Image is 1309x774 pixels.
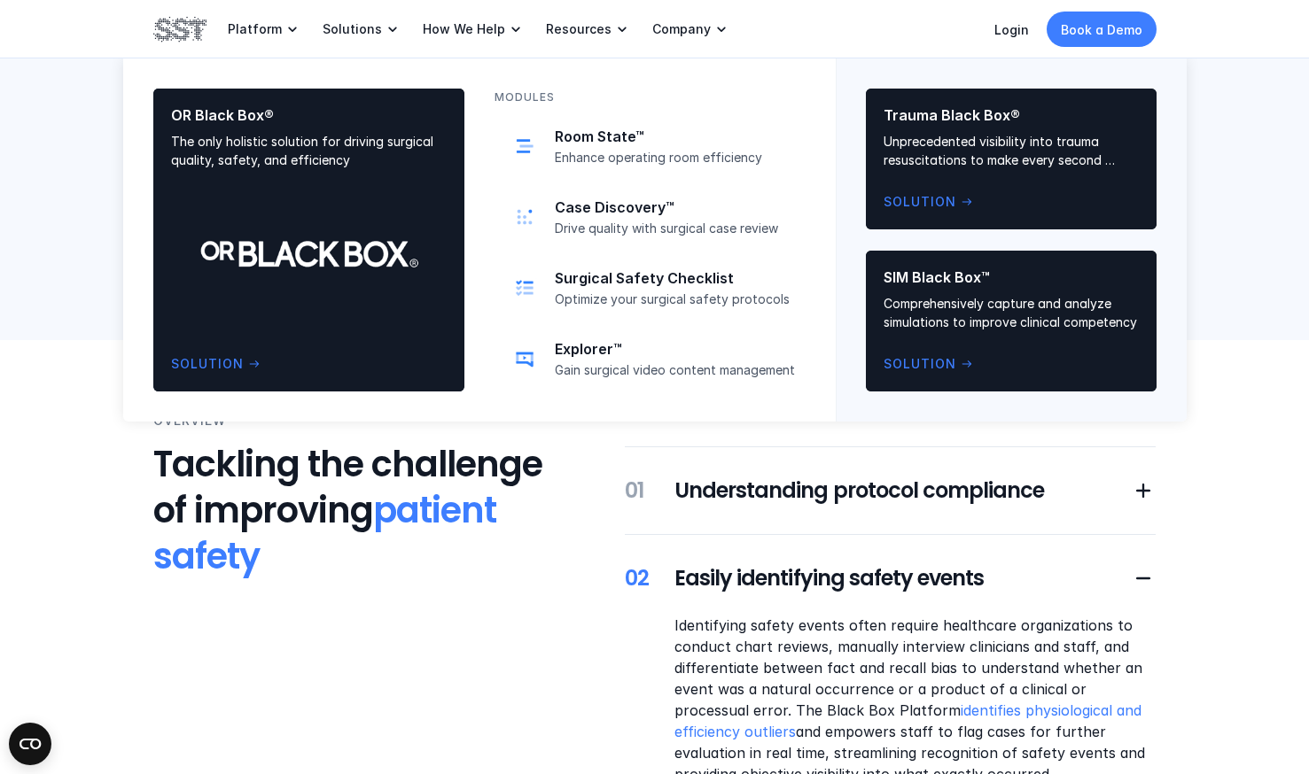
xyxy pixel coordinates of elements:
[884,354,956,374] p: Solution
[1061,20,1142,39] p: Book a Demo
[495,329,806,389] a: video iconExplorer™Gain surgical video content management
[153,89,464,391] a: OR Black Box®The only holistic solution for driving surgical quality, safety, and efficiencySolut...
[555,128,795,146] p: Room State™
[994,22,1029,37] a: Login
[674,476,1131,506] h5: Understanding protocol compliance
[625,476,653,506] h5: 01
[512,275,537,300] img: checklist icon
[866,251,1157,391] a: SIM Black Box™Comprehensively capture and analyze simulations to improve clinical competencySolut...
[884,106,1139,125] p: Trauma Black Box®
[555,221,795,236] p: Drive quality with surgical case review
[495,187,806,247] a: collection of dots iconCase Discovery™Drive quality with surgical case review
[652,21,711,37] p: Company
[171,132,447,169] p: The only holistic solution for driving surgical quality, safety, and efficiency
[555,362,795,378] p: Gain surgical video content management
[247,357,261,371] span: arrow_right_alt
[884,268,1139,287] p: SIM Black Box™
[512,205,537,229] img: collection of dots icon
[884,132,1139,169] p: Unprecedented visibility into trauma resuscitations to make every second count
[153,411,226,430] p: Overview
[495,258,806,318] a: checklist iconSurgical Safety ChecklistOptimize your surgical safety protocols
[512,346,537,371] img: video icon
[512,134,537,159] img: schedule icon
[625,563,653,593] h5: 02
[546,21,612,37] p: Resources
[153,14,206,44] img: SST logo
[171,354,244,374] p: Solution
[423,21,505,37] p: How We Help
[555,269,795,288] p: Surgical Safety Checklist
[555,198,795,217] p: Case Discovery™
[153,485,504,581] span: patient safety
[555,340,795,359] p: Explorer™
[866,89,1157,229] a: Trauma Black Box®Unprecedented visibility into trauma resuscitations to make every second countSo...
[153,441,555,579] h3: Tackling the challenge of improving
[9,723,51,765] button: Open CMP widget
[228,21,282,37] p: Platform
[960,195,974,209] span: arrow_right_alt
[884,192,956,212] p: Solution
[674,563,1131,593] h5: Easily identifying safety events
[555,291,795,307] p: Optimize your surgical safety protocols
[495,116,806,176] a: schedule iconRoom State™Enhance operating room efficiency
[674,701,1146,740] a: identifies physiological and efficiency outliers
[1047,12,1157,47] a: Book a Demo
[555,150,795,166] p: Enhance operating room efficiency
[171,106,447,125] p: OR Black Box®
[495,89,555,105] p: MODULES
[323,21,382,37] p: Solutions
[884,294,1139,331] p: Comprehensively capture and analyze simulations to improve clinical competency
[960,357,974,371] span: arrow_right_alt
